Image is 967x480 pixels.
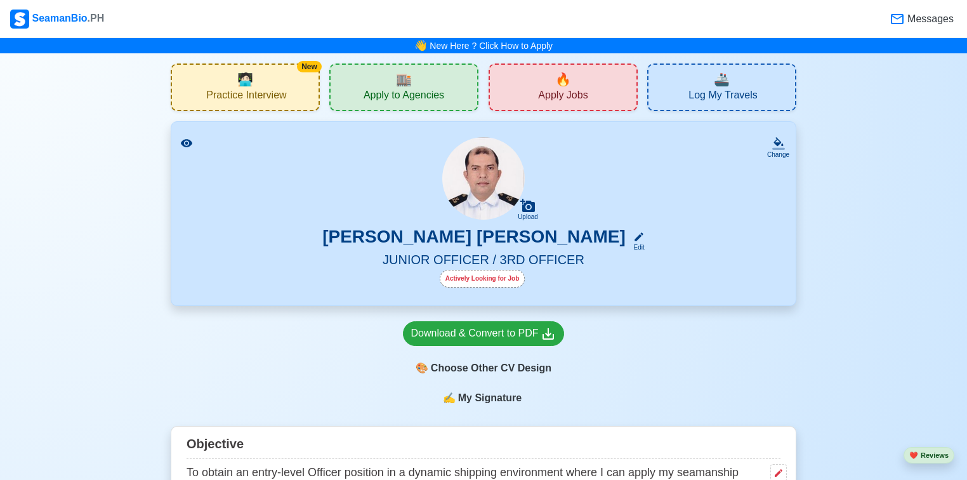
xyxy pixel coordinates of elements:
[688,89,757,105] span: Log My Travels
[403,356,565,380] div: Choose Other CV Design
[714,70,730,89] span: travel
[411,326,556,342] div: Download & Convert to PDF
[440,270,525,288] div: Actively Looking for Job
[414,37,428,54] span: bell
[767,150,789,159] div: Change
[206,89,286,105] span: Practice Interview
[628,243,645,252] div: Edit
[297,61,322,72] div: New
[518,213,538,221] div: Upload
[555,70,571,89] span: new
[538,89,588,105] span: Apply Jobs
[456,390,524,406] span: My Signature
[416,361,428,376] span: paint
[364,89,444,105] span: Apply to Agencies
[909,451,918,459] span: heart
[430,41,553,51] a: New Here ? Click How to Apply
[905,11,954,27] span: Messages
[10,10,104,29] div: SeamanBio
[396,70,412,89] span: agencies
[443,390,456,406] span: sign
[187,252,780,270] h5: JUNIOR OFFICER / 3RD OFFICER
[88,13,105,23] span: .PH
[187,432,780,459] div: Objective
[403,321,565,346] a: Download & Convert to PDF
[322,226,626,252] h3: [PERSON_NAME] [PERSON_NAME]
[904,447,954,464] button: heartReviews
[237,70,253,89] span: interview
[10,10,29,29] img: Logo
